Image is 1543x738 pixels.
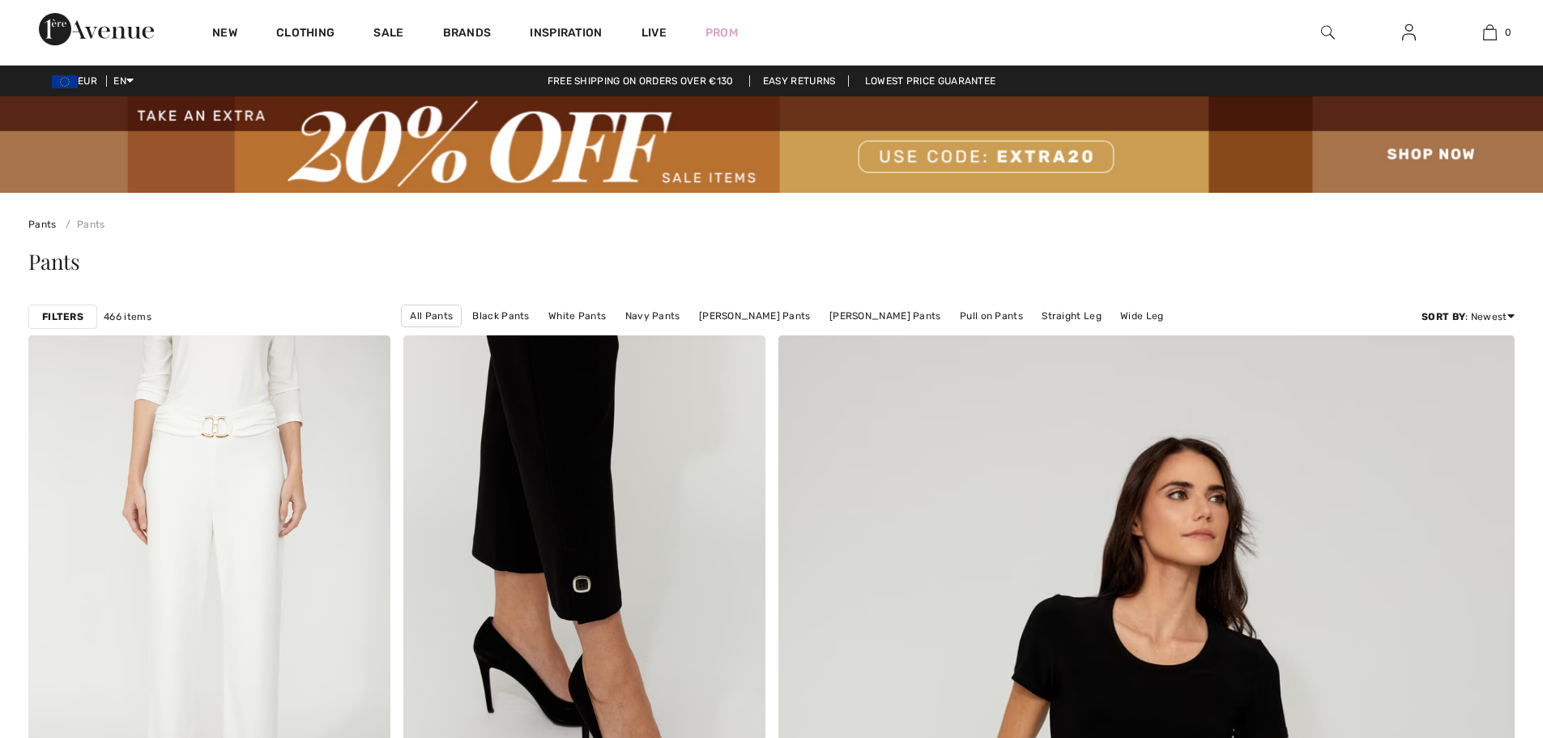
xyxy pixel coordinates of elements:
[1505,25,1511,40] span: 0
[1112,305,1171,326] a: Wide Leg
[464,305,537,326] a: Black Pants
[852,75,1009,87] a: Lowest Price Guarantee
[39,13,154,45] img: 1ère Avenue
[1439,616,1527,657] iframe: Opens a widget where you can find more information
[705,24,738,41] a: Prom
[691,305,819,326] a: [PERSON_NAME] Pants
[821,305,949,326] a: [PERSON_NAME] Pants
[1422,309,1515,324] div: : Newest
[952,305,1031,326] a: Pull on Pants
[52,75,104,87] span: EUR
[1389,23,1429,43] a: Sign In
[1321,23,1335,42] img: search the website
[52,75,78,88] img: Euro
[28,219,57,230] a: Pants
[373,26,403,43] a: Sale
[401,305,462,327] a: All Pants
[59,219,105,230] a: Pants
[443,26,492,43] a: Brands
[113,75,134,87] span: EN
[540,305,614,326] a: White Pants
[28,247,80,275] span: Pants
[617,305,688,326] a: Navy Pants
[1483,23,1497,42] img: My Bag
[1422,311,1465,322] strong: Sort By
[42,309,83,324] strong: Filters
[1034,305,1110,326] a: Straight Leg
[641,24,667,41] a: Live
[212,26,237,43] a: New
[276,26,335,43] a: Clothing
[1450,23,1529,42] a: 0
[104,309,151,324] span: 466 items
[530,26,602,43] span: Inspiration
[535,75,747,87] a: Free shipping on orders over €130
[1402,23,1416,42] img: My Info
[749,75,850,87] a: Easy Returns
